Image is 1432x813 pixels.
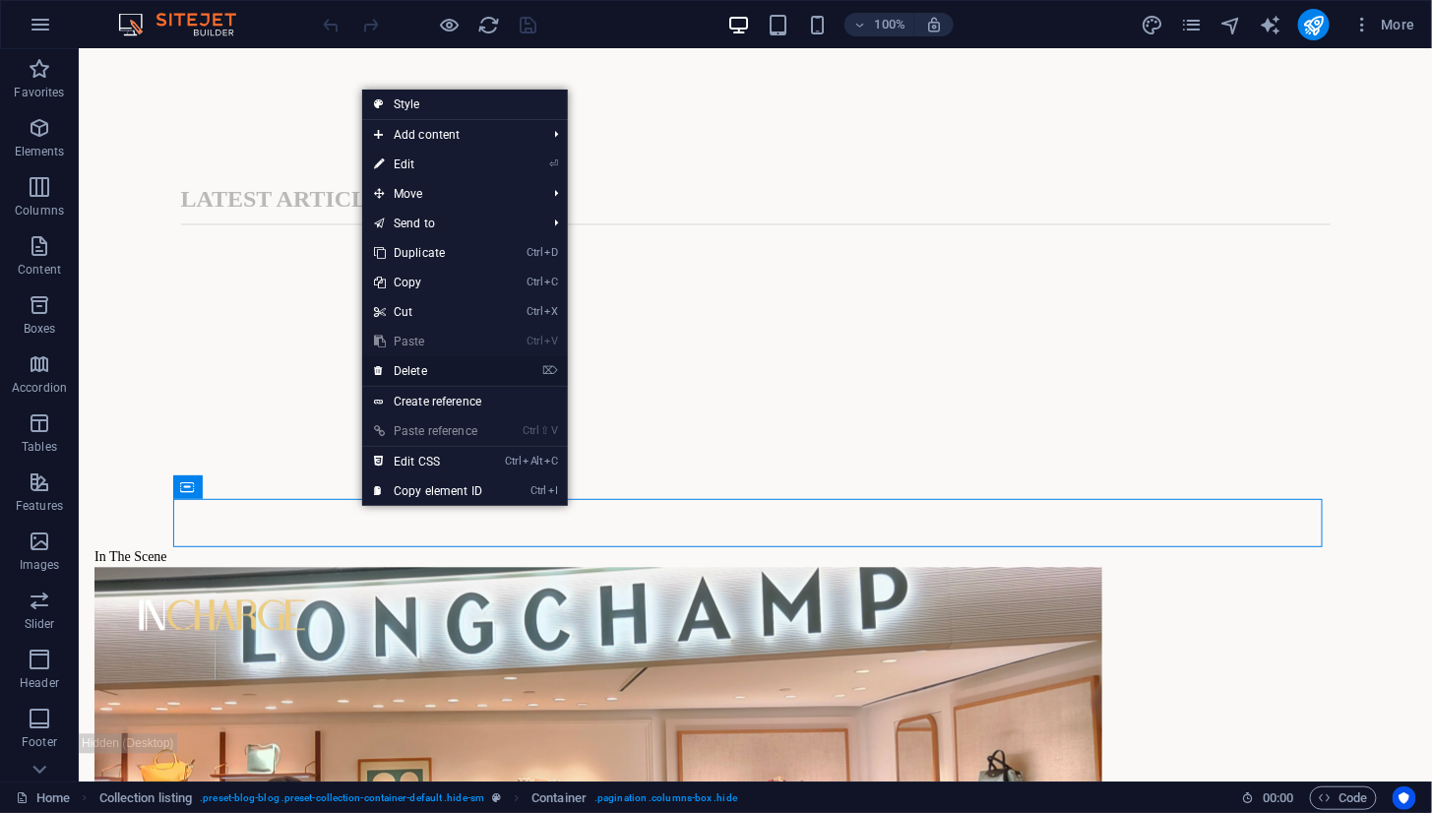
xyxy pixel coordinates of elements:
a: ⏎Edit [362,150,494,179]
span: . preset-blog-blog .preset-collection-container-default .hide-sm [200,786,484,810]
p: Columns [15,203,64,219]
i: I [548,484,558,497]
span: More [1353,15,1415,34]
p: Elements [15,144,65,159]
i: Alt [523,455,542,468]
button: publish [1298,9,1330,40]
span: 00 00 [1263,786,1293,810]
p: Favorites [14,85,64,100]
a: Style [362,90,568,119]
i: V [544,335,558,347]
a: ⌦Delete [362,356,494,386]
button: Usercentrics [1393,786,1416,810]
p: Tables [22,439,57,455]
span: Click to select. Double-click to edit [531,786,587,810]
a: CtrlAltCEdit CSS [362,447,494,476]
i: C [544,276,558,288]
i: Ctrl [524,424,539,437]
i: C [544,455,558,468]
button: pages [1180,13,1204,36]
i: ⏎ [549,157,558,170]
span: Move [362,179,538,209]
a: Create reference [362,387,568,416]
p: Slider [25,616,55,632]
button: reload [477,13,501,36]
button: More [1345,9,1423,40]
span: : [1276,790,1279,805]
h6: Session time [1242,786,1294,810]
i: Ctrl [506,455,522,468]
button: 100% [844,13,914,36]
i: Design (Ctrl+Alt+Y) [1141,14,1163,36]
i: V [552,424,558,437]
button: Click here to leave preview mode and continue editing [438,13,462,36]
a: Ctrl⇧VPaste reference [362,416,494,446]
p: Content [18,262,61,278]
span: Click to select. Double-click to edit [99,786,193,810]
i: ⌦ [542,364,558,377]
i: ⇧ [540,424,549,437]
img: Editor Logo [113,13,261,36]
i: AI Writer [1259,14,1281,36]
i: Publish [1302,14,1325,36]
a: CtrlICopy element ID [362,476,494,506]
h6: 100% [874,13,905,36]
i: Navigator [1219,14,1242,36]
p: Footer [22,734,57,750]
i: On resize automatically adjust zoom level to fit chosen device. [925,16,943,33]
button: text_generator [1259,13,1282,36]
button: design [1141,13,1164,36]
a: CtrlCCopy [362,268,494,297]
a: Send to [362,209,538,238]
i: Ctrl [527,276,542,288]
button: navigator [1219,13,1243,36]
p: Header [20,675,59,691]
a: CtrlDDuplicate [362,238,494,268]
span: . pagination .columns-box .hide [594,786,737,810]
i: This element is a customizable preset [492,792,501,803]
p: Accordion [12,380,67,396]
a: Click to cancel selection. Double-click to open Pages [16,786,70,810]
a: CtrlVPaste [362,327,494,356]
i: Pages (Ctrl+Alt+S) [1180,14,1203,36]
p: Images [20,557,60,573]
i: Ctrl [530,484,546,497]
span: Add content [362,120,538,150]
p: Features [16,498,63,514]
i: D [544,246,558,259]
i: Reload page [478,14,501,36]
button: Code [1310,786,1377,810]
span: Code [1319,786,1368,810]
p: Boxes [24,321,56,337]
i: Ctrl [527,246,542,259]
i: Ctrl [527,335,542,347]
i: Ctrl [527,305,542,318]
a: CtrlXCut [362,297,494,327]
nav: breadcrumb [99,786,737,810]
i: X [544,305,558,318]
